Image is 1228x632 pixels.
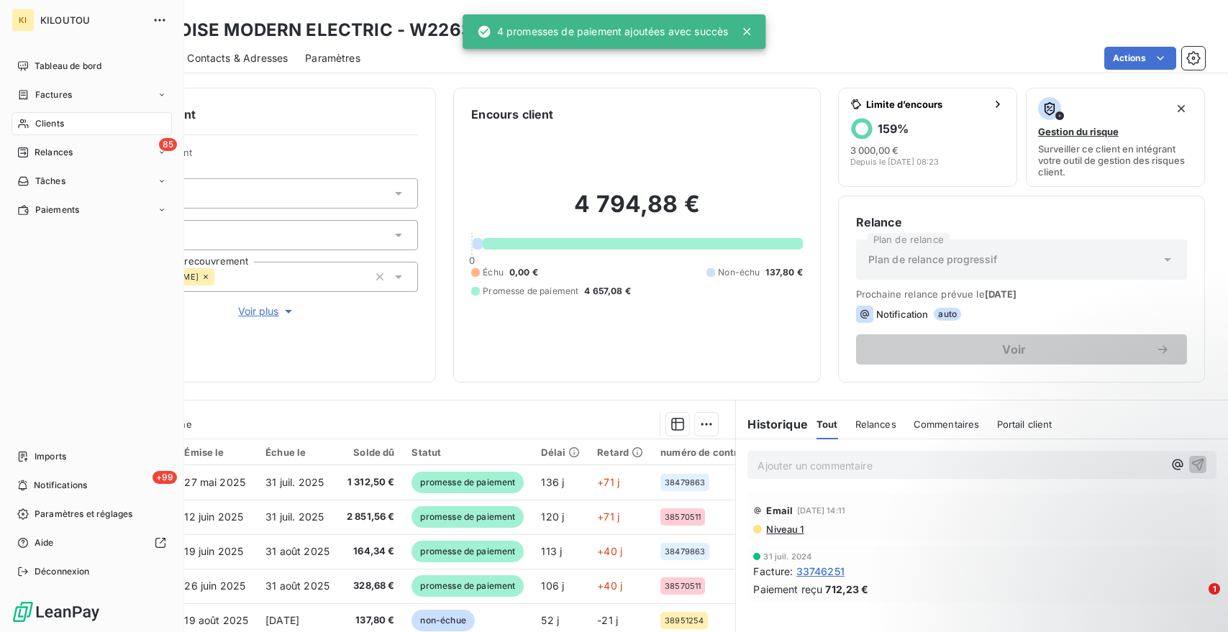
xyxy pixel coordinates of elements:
[873,344,1155,355] span: Voir
[597,614,618,626] span: -21 j
[34,479,87,492] span: Notifications
[411,541,524,562] span: promesse de paiement
[12,9,35,32] div: KI
[597,476,619,488] span: +71 j
[541,476,564,488] span: 136 j
[35,565,90,578] span: Déconnexion
[411,610,474,631] span: non-échue
[718,266,760,279] span: Non-échu
[597,545,622,557] span: +40 j
[541,614,559,626] span: 52 j
[797,506,845,515] span: [DATE] 14:11
[347,475,395,490] span: 1 312,50 €
[347,544,395,559] span: 164,34 €
[159,138,177,151] span: 85
[766,505,793,516] span: Email
[265,446,329,458] div: Échue le
[765,523,804,535] span: Niveau 1
[184,545,243,557] span: 19 juin 2025
[35,88,72,101] span: Factures
[184,446,248,458] div: Émise le
[850,157,939,166] span: Depuis le [DATE] 08:23
[665,478,705,487] span: 38479863
[87,106,418,123] h6: Informations client
[665,582,701,590] span: 38570511
[411,506,524,528] span: promesse de paiement
[35,536,54,549] span: Aide
[856,214,1187,231] h6: Relance
[997,418,1052,430] span: Portail client
[736,416,808,433] h6: Historique
[866,99,986,110] span: Limite d’encours
[116,303,418,319] button: Voir plus
[753,564,793,579] span: Facture :
[184,614,248,626] span: 19 août 2025
[411,472,524,493] span: promesse de paiement
[471,106,553,123] h6: Encours client
[765,266,802,279] span: 137,80 €
[817,418,838,430] span: Tout
[825,582,868,597] span: 712,23 €
[985,288,1017,300] span: [DATE]
[597,580,622,592] span: +40 j
[40,14,144,26] span: KILOUTOU
[660,446,747,458] div: numéro de contrat
[878,122,909,136] h6: 159 %
[868,252,998,267] span: Plan de relance progressif
[1038,126,1119,137] span: Gestion du risque
[347,613,395,628] span: 137,80 €
[763,552,811,561] span: 31 juil. 2024
[509,266,538,279] span: 0,00 €
[347,510,395,524] span: 2 851,56 €
[876,308,929,320] span: Notification
[1179,583,1214,618] iframe: Intercom live chat
[914,418,980,430] span: Commentaires
[305,51,360,65] span: Paramètres
[541,446,580,458] div: Délai
[35,117,64,130] span: Clients
[411,446,524,458] div: Statut
[214,270,226,283] input: Ajouter une valeur
[1209,583,1220,595] span: 1
[541,510,564,523] span: 120 j
[584,285,631,298] span: 4 657,08 €
[12,531,172,554] a: Aide
[541,545,562,557] span: 113 j
[665,616,704,625] span: 38951254
[665,513,701,521] span: 38570511
[469,255,475,266] span: 0
[541,580,564,592] span: 106 j
[265,580,329,592] span: 31 août 2025
[127,17,507,43] h3: CANNOISE MODERN ELECTRIC - W2263804
[753,582,822,597] span: Paiement reçu
[934,308,961,321] span: auto
[1038,143,1193,178] span: Surveiller ce client en intégrant votre outil de gestion des risques client.
[265,545,329,557] span: 31 août 2025
[35,60,101,73] span: Tableau de bord
[35,450,66,463] span: Imports
[597,446,643,458] div: Retard
[265,510,324,523] span: 31 juil. 2025
[471,190,802,233] h2: 4 794,88 €
[35,175,65,188] span: Tâches
[184,580,245,592] span: 26 juin 2025
[1104,47,1176,70] button: Actions
[35,203,79,216] span: Paiements
[12,600,101,623] img: Logo LeanPay
[184,476,245,488] span: 27 mai 2025
[855,418,896,430] span: Relances
[411,575,524,597] span: promesse de paiement
[116,147,418,167] span: Propriétés Client
[850,145,899,156] span: 3 000,00 €
[35,508,132,521] span: Paramètres et réglages
[665,547,705,556] span: 38479863
[265,614,299,626] span: [DATE]
[597,510,619,523] span: +71 j
[1026,88,1205,187] button: Gestion du risqueSurveiller ce client en intégrant votre outil de gestion des risques client.
[483,285,578,298] span: Promesse de paiement
[856,288,1187,300] span: Prochaine relance prévue le
[187,51,288,65] span: Contacts & Adresses
[35,146,73,159] span: Relances
[153,471,177,484] span: +99
[265,476,324,488] span: 31 juil. 2025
